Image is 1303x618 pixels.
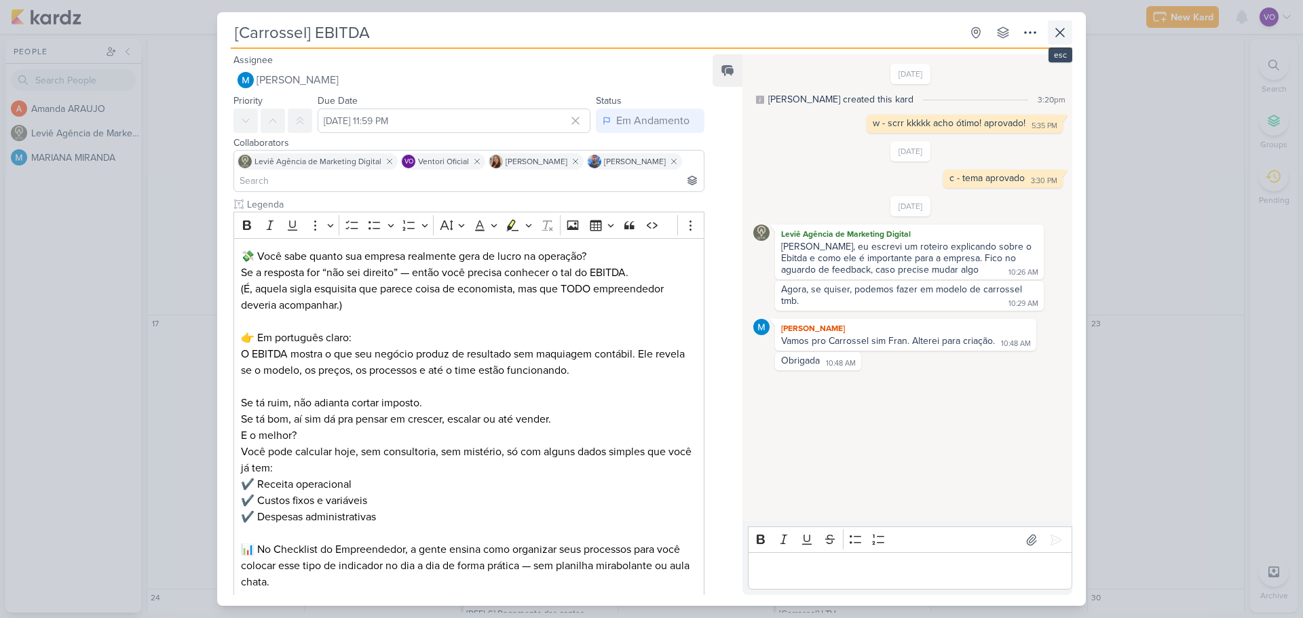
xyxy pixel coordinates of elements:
[778,227,1041,241] div: Leviê Agência de Marketing Digital
[604,155,666,168] span: [PERSON_NAME]
[826,358,856,369] div: 10:48 AM
[402,155,415,168] div: Ventori Oficial
[241,248,697,265] p: 💸 Você sabe quanto sua empresa realmente gera de lucro na operação?
[616,113,690,129] div: Em Andamento
[1031,176,1057,187] div: 3:30 PM
[233,54,273,66] label: Assignee
[241,330,697,379] p: 👉 Em português claro: O EBITDA mostra o que seu negócio produz de resultado sem maquiagem contábi...
[873,117,1025,129] div: w - scrr kkkkk acho ótimo! aprovado!
[781,284,1025,307] div: Agora, se quiser, podemos fazer em modelo de carrossel tmb.
[238,72,254,88] img: MARIANA MIRANDA
[241,541,697,590] p: 📊 No Checklist do Empreendedor, a gente ensina como organizar seus processos para você colocar es...
[778,322,1034,335] div: [PERSON_NAME]
[237,172,701,189] input: Search
[506,155,567,168] span: [PERSON_NAME]
[244,197,704,212] input: Untitled text
[241,427,697,476] p: E o melhor? Você pode calcular hoje, sem consultoria, sem mistério, só com alguns dados simples q...
[1038,94,1065,106] div: 3:20pm
[257,72,339,88] span: [PERSON_NAME]
[241,395,697,427] p: Se tá ruim, não adianta cortar imposto. Se tá bom, aí sim dá pra pensar em crescer, escalar ou at...
[233,136,704,150] div: Collaborators
[949,172,1025,184] div: c - tema aprovado
[1001,339,1031,349] div: 10:48 AM
[753,319,770,335] img: MARIANA MIRANDA
[768,92,913,107] div: [PERSON_NAME] created this kard
[753,225,770,241] img: Leviê Agência de Marketing Digital
[254,155,381,168] span: Leviê Agência de Marketing Digital
[241,265,697,313] p: Se a resposta for “não sei direito” — então você precisa conhecer o tal do EBITDA. (É, aquela sig...
[781,355,820,366] div: Obrigada
[781,335,995,347] div: Vamos pro Carrossel sim Fran. Alterei para criação.
[1032,121,1057,132] div: 5:35 PM
[1049,47,1072,62] div: esc
[588,155,601,168] img: Guilherme Savio
[233,95,263,107] label: Priority
[233,212,704,238] div: Editor toolbar
[231,20,961,45] input: Untitled Kard
[781,241,1034,275] div: [PERSON_NAME], eu escrevi um roteiro explicando sobre o Ebitda e como ele é importante para a emp...
[748,552,1072,590] div: Editor editing area: main
[1008,267,1038,278] div: 10:26 AM
[418,155,469,168] span: Ventori Oficial
[404,159,413,166] p: VO
[748,526,1072,553] div: Editor toolbar
[233,68,704,92] button: [PERSON_NAME]
[318,95,358,107] label: Due Date
[1008,298,1038,309] div: 10:29 AM
[241,476,697,525] p: ✔️ Receita operacional ✔️ Custos fixos e variáveis ✔️ Despesas administrativas
[238,155,252,168] img: Leviê Agência de Marketing Digital
[318,109,590,133] input: Select a date
[489,155,503,168] img: Franciluce Carvalho
[596,109,704,133] button: Em Andamento
[596,95,622,107] label: Status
